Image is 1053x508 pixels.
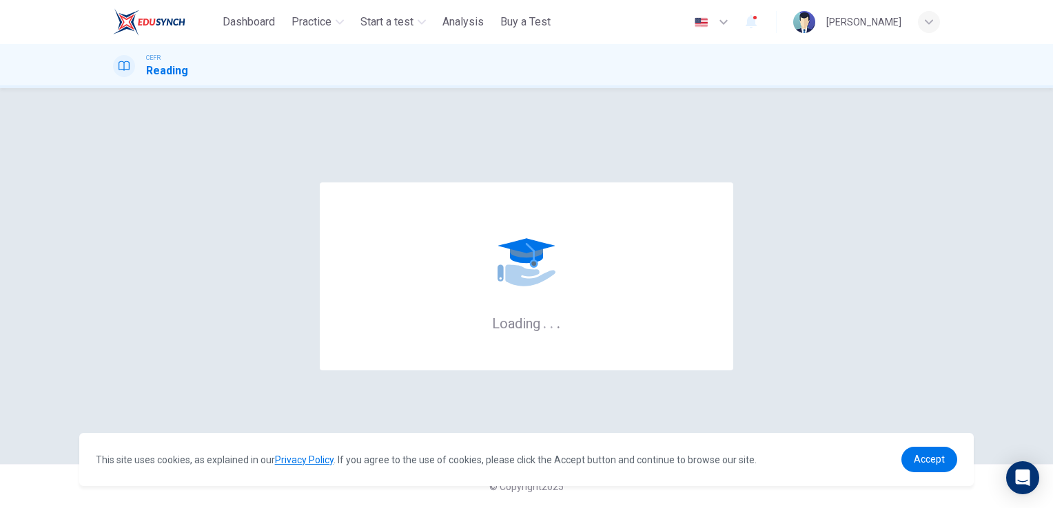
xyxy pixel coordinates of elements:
[217,10,280,34] button: Dashboard
[914,454,945,465] span: Accept
[693,17,710,28] img: en
[500,14,551,30] span: Buy a Test
[292,14,331,30] span: Practice
[542,310,547,333] h6: .
[442,14,484,30] span: Analysis
[1006,461,1039,494] div: Open Intercom Messenger
[223,14,275,30] span: Dashboard
[113,8,185,36] img: ELTC logo
[901,447,957,472] a: dismiss cookie message
[556,310,561,333] h6: .
[286,10,349,34] button: Practice
[549,310,554,333] h6: .
[826,14,901,30] div: [PERSON_NAME]
[492,314,561,332] h6: Loading
[793,11,815,33] img: Profile picture
[360,14,413,30] span: Start a test
[489,481,564,492] span: © Copyright 2025
[437,10,489,34] button: Analysis
[355,10,431,34] button: Start a test
[495,10,556,34] button: Buy a Test
[146,53,161,63] span: CEFR
[96,454,757,465] span: This site uses cookies, as explained in our . If you agree to the use of cookies, please click th...
[275,454,334,465] a: Privacy Policy
[113,8,217,36] a: ELTC logo
[79,433,974,486] div: cookieconsent
[146,63,188,79] h1: Reading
